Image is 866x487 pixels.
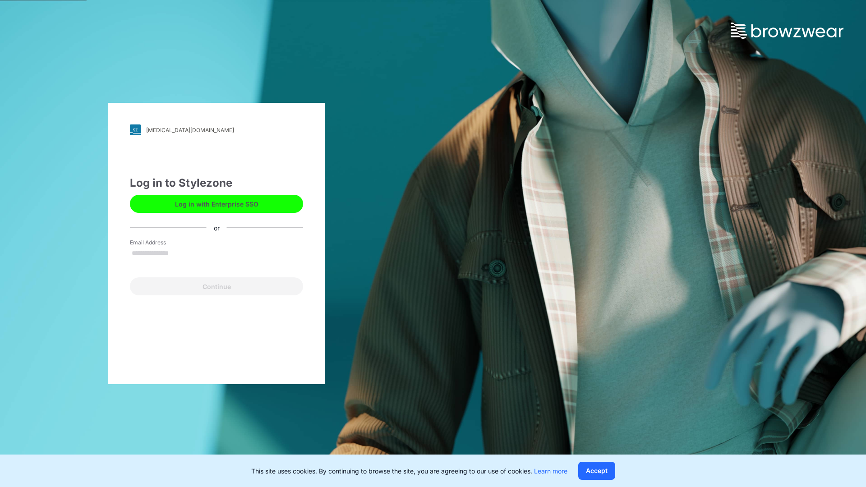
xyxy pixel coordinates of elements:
[207,223,227,232] div: or
[130,124,141,135] img: svg+xml;base64,PHN2ZyB3aWR0aD0iMjgiIGhlaWdodD0iMjgiIHZpZXdCb3g9IjAgMCAyOCAyOCIgZmlsbD0ibm9uZSIgeG...
[251,466,567,476] p: This site uses cookies. By continuing to browse the site, you are agreeing to our use of cookies.
[130,175,303,191] div: Log in to Stylezone
[146,127,234,133] div: [MEDICAL_DATA][DOMAIN_NAME]
[534,467,567,475] a: Learn more
[130,195,303,213] button: Log in with Enterprise SSO
[578,462,615,480] button: Accept
[130,124,303,135] a: [MEDICAL_DATA][DOMAIN_NAME]
[130,239,193,247] label: Email Address
[731,23,843,39] img: browzwear-logo.73288ffb.svg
